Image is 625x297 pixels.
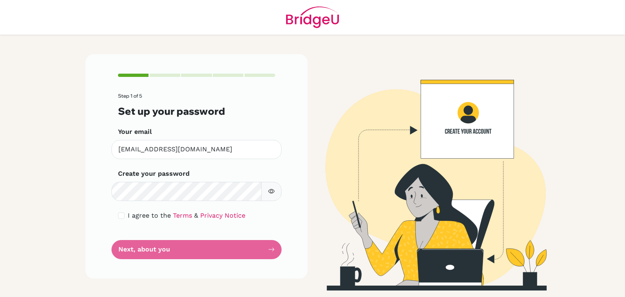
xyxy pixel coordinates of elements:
[194,212,198,219] span: &
[200,212,245,219] a: Privacy Notice
[128,212,171,219] span: I agree to the
[118,169,190,179] label: Create your password
[118,105,275,117] h3: Set up your password
[118,127,152,137] label: Your email
[118,93,142,99] span: Step 1 of 5
[111,140,282,159] input: Insert your email*
[173,212,192,219] a: Terms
